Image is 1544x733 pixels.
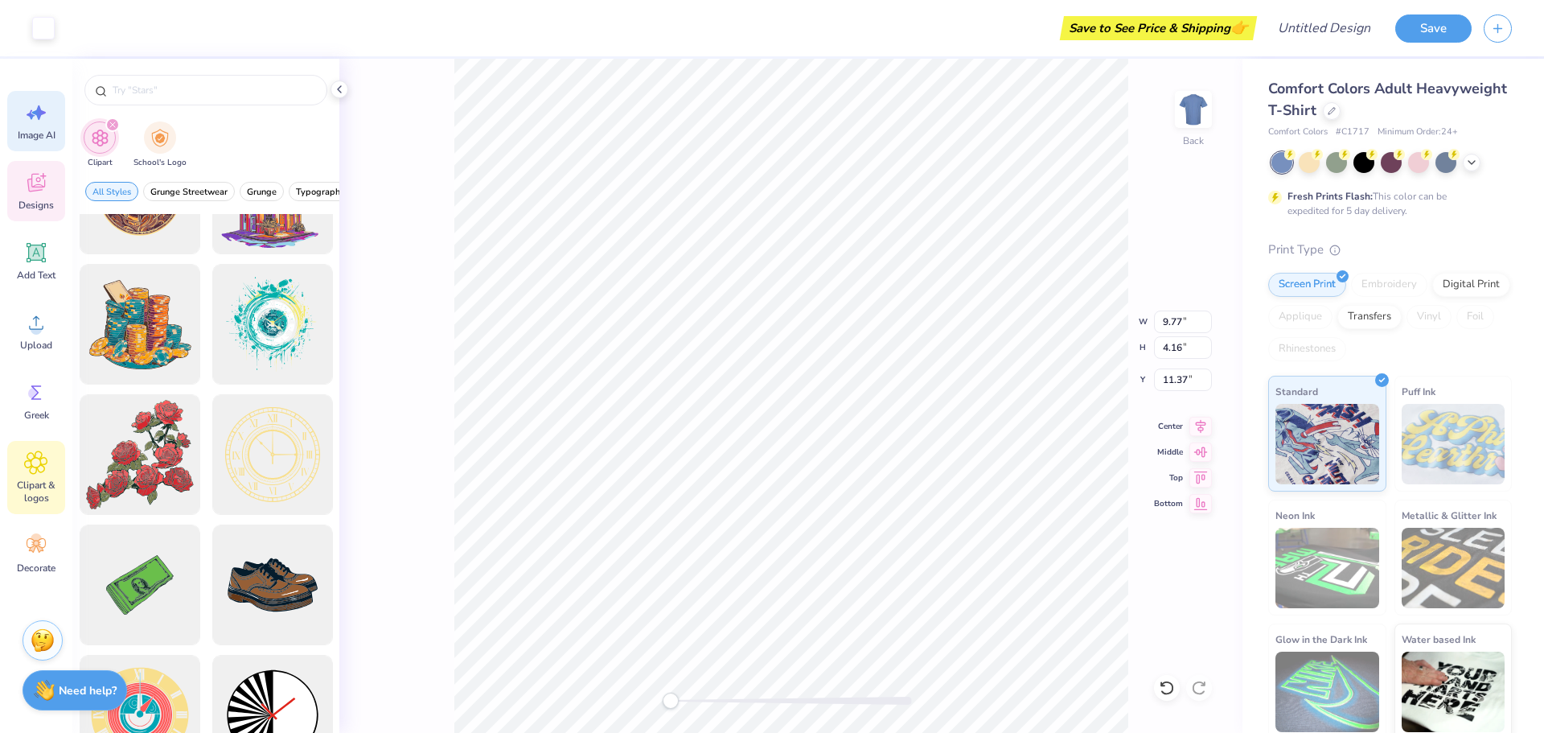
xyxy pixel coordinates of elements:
span: Clipart [88,157,113,169]
div: Digital Print [1432,273,1510,297]
button: filter button [85,182,138,201]
span: Glow in the Dark Ink [1275,631,1367,648]
span: Water based Ink [1402,631,1476,648]
img: School's Logo Image [151,129,169,147]
span: Metallic & Glitter Ink [1402,507,1497,524]
div: Rhinestones [1268,337,1346,361]
div: Foil [1456,305,1494,329]
span: Grunge [247,186,277,198]
img: Standard [1275,404,1379,484]
div: filter for School's Logo [133,121,187,169]
strong: Fresh Prints Flash: [1287,190,1373,203]
span: Puff Ink [1402,383,1435,400]
div: filter for Clipart [84,121,116,169]
span: All Styles [92,186,131,198]
input: Untitled Design [1265,12,1383,44]
img: Clipart Image [91,129,109,147]
span: Bottom [1154,497,1183,510]
button: filter button [240,182,284,201]
span: Designs [18,199,54,212]
span: # C1717 [1336,126,1369,139]
span: Upload [20,339,52,352]
div: Applique [1268,305,1333,329]
img: Puff Ink [1402,404,1505,484]
div: Transfers [1337,305,1402,329]
div: Embroidery [1351,273,1427,297]
img: Back [1177,93,1209,126]
button: filter button [84,121,116,169]
span: Standard [1275,383,1318,400]
span: Typography [296,186,345,198]
button: filter button [289,182,352,201]
div: This color can be expedited for 5 day delivery. [1287,189,1485,218]
span: Image AI [18,129,55,142]
span: Grunge Streetwear [150,186,228,198]
span: Clipart & logos [10,479,63,504]
span: School's Logo [133,157,187,169]
span: 👉 [1230,18,1248,37]
span: Minimum Order: 24 + [1378,126,1458,139]
button: Save [1395,14,1472,43]
div: Accessibility label [663,693,679,709]
span: Greek [24,409,49,422]
span: Center [1154,420,1183,433]
div: Vinyl [1406,305,1452,329]
span: Neon Ink [1275,507,1315,524]
span: Comfort Colors [1268,126,1328,139]
img: Metallic & Glitter Ink [1402,528,1505,608]
span: Comfort Colors Adult Heavyweight T-Shirt [1268,79,1507,120]
img: Neon Ink [1275,528,1379,608]
span: Decorate [17,562,55,574]
img: Glow in the Dark Ink [1275,652,1379,732]
input: Try "Stars" [111,82,317,98]
span: Top [1154,472,1183,484]
img: Water based Ink [1402,652,1505,732]
div: Save to See Price & Shipping [1064,16,1253,40]
span: Add Text [17,269,55,282]
div: Screen Print [1268,273,1346,297]
button: filter button [143,182,235,201]
span: Middle [1154,446,1183,459]
button: filter button [133,121,187,169]
div: Print Type [1268,241,1512,259]
div: Back [1183,134,1204,148]
strong: Need help? [59,683,117,698]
